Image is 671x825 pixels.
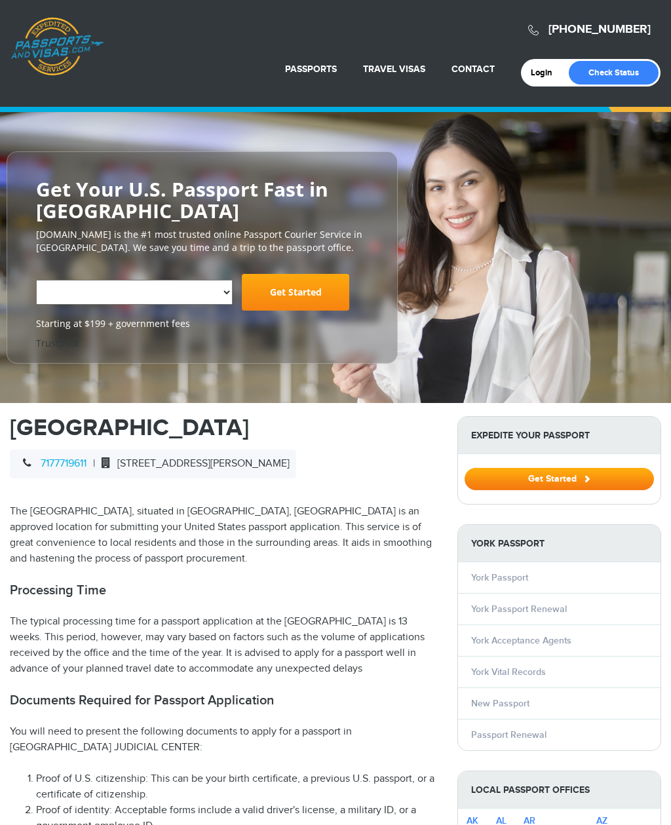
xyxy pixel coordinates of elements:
a: Contact [451,64,495,75]
strong: Local Passport Offices [458,771,661,809]
h2: Processing Time [10,583,438,598]
a: York Passport Renewal [471,604,567,615]
h2: Get Your U.S. Passport Fast in [GEOGRAPHIC_DATA] [36,178,368,221]
a: Get Started [465,473,654,484]
p: You will need to present the following documents to apply for a passport in [GEOGRAPHIC_DATA] JUD... [10,724,438,756]
a: [PHONE_NUMBER] [548,22,651,37]
h1: [GEOGRAPHIC_DATA] [10,416,438,440]
p: The [GEOGRAPHIC_DATA], situated in [GEOGRAPHIC_DATA], [GEOGRAPHIC_DATA] is an approved location f... [10,504,438,567]
p: [DOMAIN_NAME] is the #1 most trusted online Passport Courier Service in [GEOGRAPHIC_DATA]. We sav... [36,228,368,254]
a: Login [531,67,562,78]
a: Passports & [DOMAIN_NAME] [10,17,104,76]
a: York Acceptance Agents [471,635,571,646]
a: Trustpilot [36,337,79,349]
a: New Passport [471,698,529,709]
a: York Passport [471,572,528,583]
div: | [10,450,296,478]
a: Get Started [242,274,349,311]
h2: Documents Required for Passport Application [10,693,438,708]
li: Proof of U.S. citizenship: This can be your birth certificate, a previous U.S. passport, or a cer... [36,771,438,803]
strong: York Passport [458,525,661,562]
button: Get Started [465,468,654,490]
a: Passports [285,64,337,75]
a: Travel Visas [363,64,425,75]
strong: Expedite Your Passport [458,417,661,454]
a: Passport Renewal [471,729,546,740]
span: [STREET_ADDRESS][PERSON_NAME] [95,457,290,470]
span: Starting at $199 + government fees [36,317,368,330]
a: York Vital Records [471,666,546,678]
p: The typical processing time for a passport application at the [GEOGRAPHIC_DATA] is 13 weeks. This... [10,614,438,677]
a: Check Status [569,61,659,85]
a: 7177719611 [41,457,86,470]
